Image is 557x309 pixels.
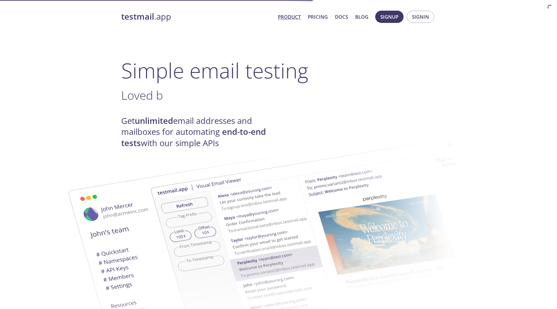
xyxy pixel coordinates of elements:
strong: end-to-end tests [121,126,266,148]
a: Product [278,13,301,21]
span: Signin [412,13,429,21]
button: Signin [407,11,434,23]
a: Docs [335,13,348,21]
h4: Get email addresses and mailboxes for automating with our simple APIs [121,115,278,149]
span: Loved b [121,87,163,103]
a: Pricing [308,13,328,21]
strong: testmail [121,11,154,22]
a: Blog [355,13,368,21]
button: Signup [375,11,404,23]
span: Signup [380,13,398,21]
h1: Simple email testing [121,58,436,83]
strong: unlimited [135,115,173,126]
a: testmail.app [121,11,273,22]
